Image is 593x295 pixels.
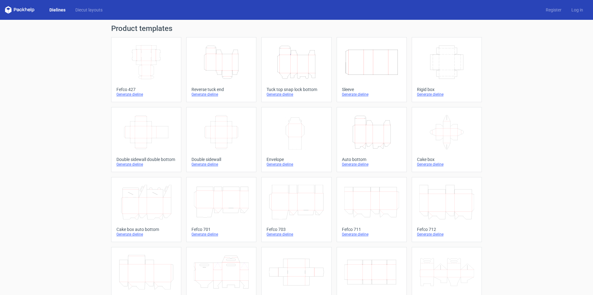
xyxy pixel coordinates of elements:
div: Generate dieline [342,162,402,167]
div: Fefco 701 [191,227,251,232]
h1: Product templates [111,25,482,32]
div: Fefco 711 [342,227,402,232]
div: Sleeve [342,87,402,92]
div: Tuck top snap lock bottom [267,87,326,92]
div: Rigid box [417,87,477,92]
div: Fefco 703 [267,227,326,232]
div: Generate dieline [417,162,477,167]
div: Cake box [417,157,477,162]
div: Generate dieline [417,92,477,97]
a: Auto bottomGenerate dieline [337,107,407,172]
a: Diecut layouts [70,7,107,13]
a: Register [541,7,566,13]
a: Dielines [44,7,70,13]
a: Cake box auto bottomGenerate dieline [111,177,181,242]
div: Auto bottom [342,157,402,162]
a: Fefco 701Generate dieline [186,177,256,242]
div: Generate dieline [417,232,477,237]
a: SleeveGenerate dieline [337,37,407,102]
a: Fefco 427Generate dieline [111,37,181,102]
div: Generate dieline [116,232,176,237]
a: Tuck top snap lock bottomGenerate dieline [261,37,331,102]
a: EnvelopeGenerate dieline [261,107,331,172]
a: Fefco 703Generate dieline [261,177,331,242]
a: Cake boxGenerate dieline [412,107,482,172]
a: Double sidewall double bottomGenerate dieline [111,107,181,172]
div: Envelope [267,157,326,162]
div: Reverse tuck end [191,87,251,92]
div: Double sidewall [191,157,251,162]
div: Generate dieline [267,162,326,167]
a: Reverse tuck endGenerate dieline [186,37,256,102]
div: Generate dieline [191,92,251,97]
a: Fefco 711Generate dieline [337,177,407,242]
div: Generate dieline [191,232,251,237]
div: Generate dieline [267,232,326,237]
div: Generate dieline [267,92,326,97]
div: Generate dieline [342,232,402,237]
a: Rigid boxGenerate dieline [412,37,482,102]
div: Cake box auto bottom [116,227,176,232]
div: Double sidewall double bottom [116,157,176,162]
div: Generate dieline [116,92,176,97]
a: Double sidewallGenerate dieline [186,107,256,172]
div: Fefco 712 [417,227,477,232]
div: Generate dieline [116,162,176,167]
div: Generate dieline [342,92,402,97]
a: Fefco 712Generate dieline [412,177,482,242]
div: Generate dieline [191,162,251,167]
div: Fefco 427 [116,87,176,92]
a: Log in [566,7,588,13]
